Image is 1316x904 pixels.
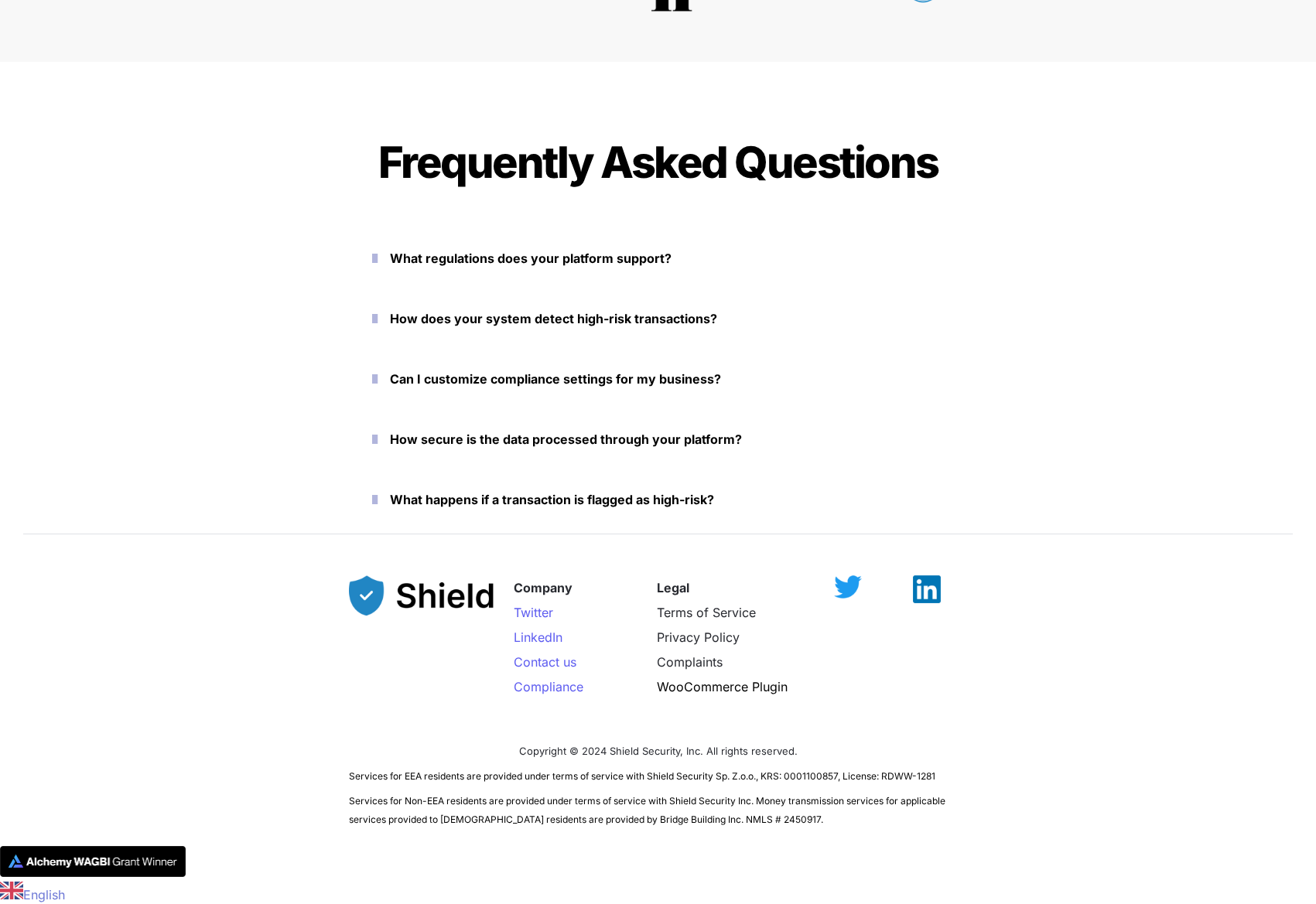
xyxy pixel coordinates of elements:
a: Privacy Policy [657,629,740,645]
a: Contact us [514,654,576,670]
button: How does your system detect high-risk transactions? [349,295,968,343]
a: WooCommerce Plugin [657,679,788,694]
strong: Can I customize compliance settings for my business? [390,371,721,387]
a: Compliance [514,679,583,694]
button: How secure is the data processed through your platform? [349,415,968,463]
a: LinkedIn [514,629,562,645]
strong: What happens if a transaction is flagged as high-risk? [390,492,714,507]
a: Twitter [514,605,553,620]
button: What regulations does your platform support? [349,234,968,282]
strong: Legal [657,580,689,595]
span: Services for EEA residents are provided under terms of service with Shield Security Sp. Z.o.o., K... [349,770,935,782]
strong: What regulations does your platform support? [390,251,672,266]
span: Services for Non-EEA residents are provided under terms of service with Shield Security Inc. Mone... [349,795,948,825]
strong: How secure is the data processed through your platform? [390,432,742,447]
button: What happens if a transaction is flagged as high-risk? [349,476,968,524]
span: Frequently Asked Questions [378,136,938,189]
strong: How does your system detect high-risk transactions? [390,311,717,326]
span: Copyright © 2024 Shield Security, Inc. All rights reserved. [519,745,798,757]
strong: Company [514,580,573,595]
button: Can I customize compliance settings for my business? [349,355,968,403]
a: Terms of Service [657,605,756,620]
a: Complaints [657,654,723,670]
